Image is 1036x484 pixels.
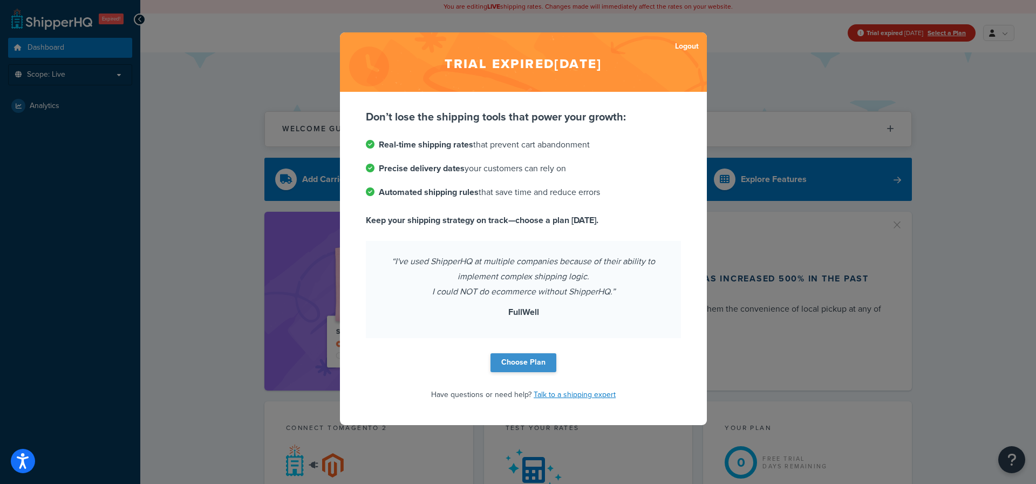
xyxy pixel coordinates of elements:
h2: Trial expired [DATE] [340,32,707,92]
li: that save time and reduce errors [366,185,681,200]
p: Have questions or need help? [366,387,681,402]
a: Choose Plan [490,353,556,372]
p: “I've used ShipperHQ at multiple companies because of their ability to implement complex shipping... [379,254,668,299]
a: Logout [675,39,699,54]
a: Talk to a shipping expert [534,389,616,400]
p: FullWell [379,305,668,320]
p: Keep your shipping strategy on track—choose a plan [DATE]. [366,213,681,228]
strong: Real-time shipping rates [379,138,473,151]
p: Don’t lose the shipping tools that power your growth: [366,109,681,124]
strong: Precise delivery dates [379,162,465,174]
li: that prevent cart abandonment [366,137,681,152]
strong: Automated shipping rules [379,186,479,198]
li: your customers can rely on [366,161,681,176]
